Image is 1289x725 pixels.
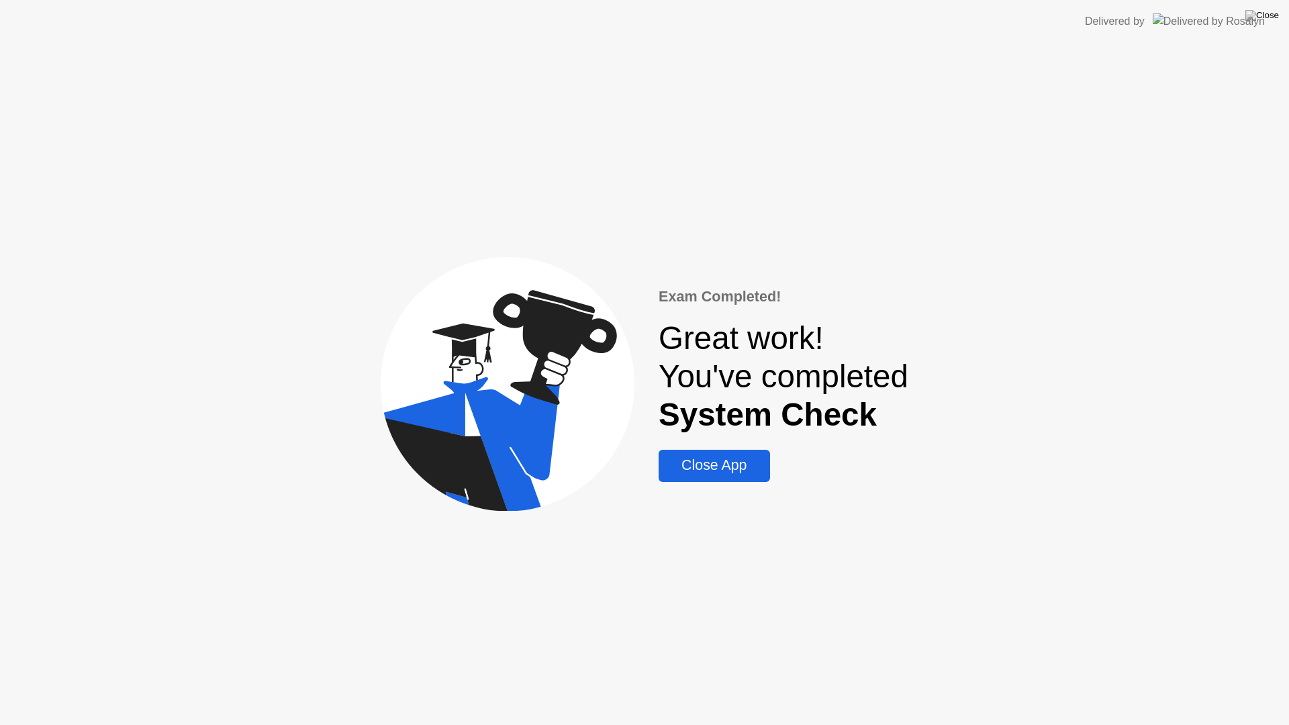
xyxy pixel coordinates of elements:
[663,457,765,474] div: Close App
[1085,13,1145,30] div: Delivered by
[659,397,877,432] b: System Check
[659,286,908,307] div: Exam Completed!
[1245,10,1279,21] img: Close
[1153,13,1265,29] img: Delivered by Rosalyn
[659,319,908,434] div: Great work! You've completed
[659,450,769,482] button: Close App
